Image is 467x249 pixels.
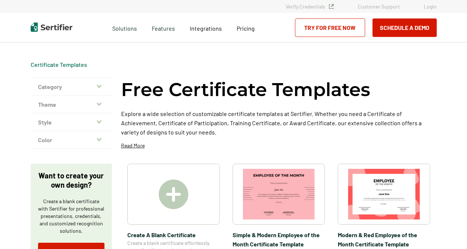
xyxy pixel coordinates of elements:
button: Style [31,113,112,131]
p: Want to create your own design? [38,171,104,190]
div: Breadcrumb [31,61,87,68]
button: Category [31,78,112,96]
img: Create A Blank Certificate [159,180,188,209]
img: Simple & Modern Employee of the Month Certificate Template [243,169,315,219]
button: Color [31,131,112,149]
h1: Free Certificate Templates [121,78,370,102]
span: Features [152,23,175,32]
span: Simple & Modern Employee of the Month Certificate Template [233,230,325,249]
span: Create A Blank Certificate [127,230,220,239]
a: Certificate Templates [31,61,87,68]
a: Try for Free Now [295,18,365,37]
button: Theme [31,96,112,113]
a: Customer Support [358,3,400,10]
img: Verified [329,4,334,9]
img: Modern & Red Employee of the Month Certificate Template [348,169,420,219]
span: Modern & Red Employee of the Month Certificate Template [338,230,430,249]
p: Read More [121,142,145,149]
span: Integrations [190,25,222,32]
a: Verify Credentials [286,3,334,10]
p: Create a blank certificate with Sertifier for professional presentations, credentials, and custom... [38,198,104,235]
span: Pricing [237,25,255,32]
p: Explore a wide selection of customizable certificate templates at Sertifier. Whether you need a C... [121,109,437,137]
a: Pricing [237,23,255,32]
a: Login [424,3,437,10]
span: Solutions [112,23,137,32]
img: Sertifier | Digital Credentialing Platform [31,23,72,32]
a: Integrations [190,23,222,32]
